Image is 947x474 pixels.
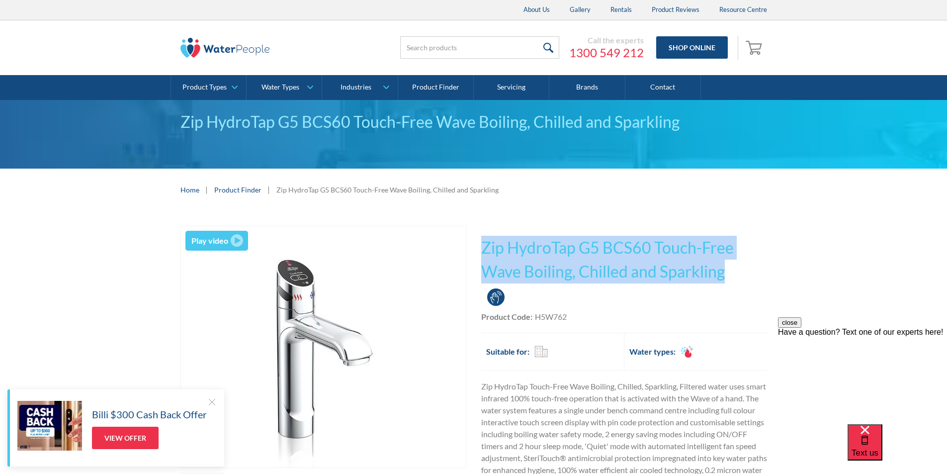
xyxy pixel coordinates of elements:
input: Search products [400,36,559,59]
img: Billi $300 Cash Back Offer [17,401,82,451]
a: View Offer [92,427,159,449]
div: Call the experts [569,35,644,45]
img: The Water People [180,38,270,58]
iframe: podium webchat widget prompt [778,317,947,437]
a: Brands [549,75,625,100]
a: Product Types [171,75,246,100]
a: Home [180,185,199,195]
a: Product Finder [398,75,474,100]
div: H5W762 [535,311,567,323]
div: Play video [191,235,228,247]
a: Open empty cart [743,36,767,60]
h2: Water types: [629,346,676,358]
h1: Zip HydroTap G5 BCS60 Touch-Free Wave Boiling, Chilled and Sparkling [481,236,767,284]
div: | [204,184,209,195]
a: Contact [625,75,701,100]
div: Industries [341,83,371,92]
a: Industries [322,75,397,100]
a: Servicing [474,75,549,100]
h5: Billi $300 Cash Back Offer [92,407,207,422]
a: 1300 549 212 [569,45,644,60]
a: open lightbox [185,231,249,251]
a: Water Types [247,75,322,100]
a: Product Finder [214,185,261,195]
a: Shop Online [656,36,728,59]
div: Zip HydroTap G5 BCS60 Touch-Free Wave Boiling, Chilled and Sparkling [276,185,499,195]
div: Zip HydroTap G5 BCS60 Touch-Free Wave Boiling, Chilled and Sparkling [180,110,767,134]
iframe: podium webchat widget bubble [848,424,947,474]
div: | [266,184,271,195]
img: Zip HydroTap G5 BCS60 Touch-Free Wave Boiling, Chilled and Sparkling [203,226,444,468]
div: Product Types [182,83,227,92]
div: Water Types [261,83,299,92]
img: shopping cart [746,39,765,55]
a: open lightbox [180,226,466,468]
h2: Suitable for: [486,346,529,358]
strong: Product Code: [481,312,532,321]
